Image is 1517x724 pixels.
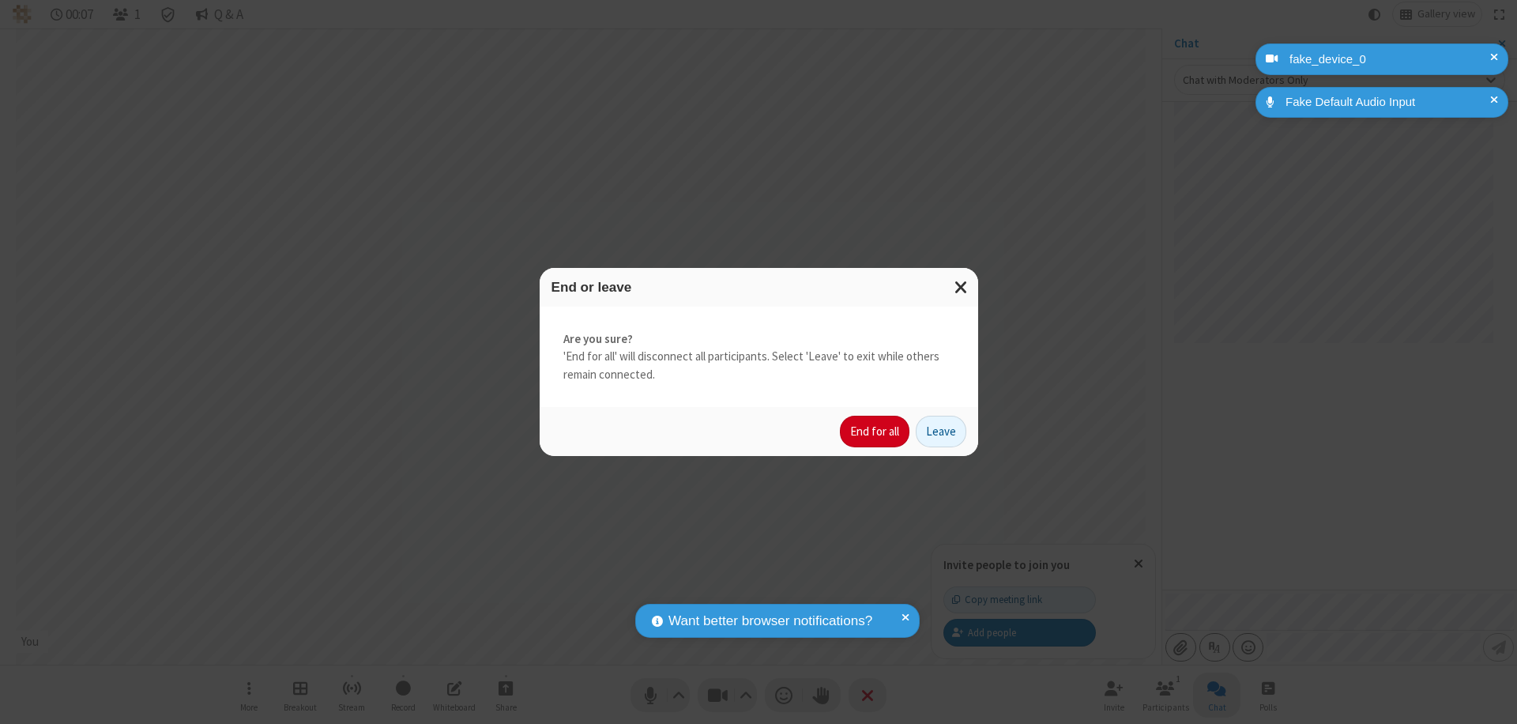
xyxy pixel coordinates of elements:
div: 'End for all' will disconnect all participants. Select 'Leave' to exit while others remain connec... [540,307,978,408]
div: Fake Default Audio Input [1280,93,1496,111]
button: End for all [840,416,909,447]
strong: Are you sure? [563,330,954,349]
h3: End or leave [551,280,966,295]
button: Close modal [945,268,978,307]
button: Leave [916,416,966,447]
div: fake_device_0 [1284,51,1496,69]
span: Want better browser notifications? [668,611,872,632]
